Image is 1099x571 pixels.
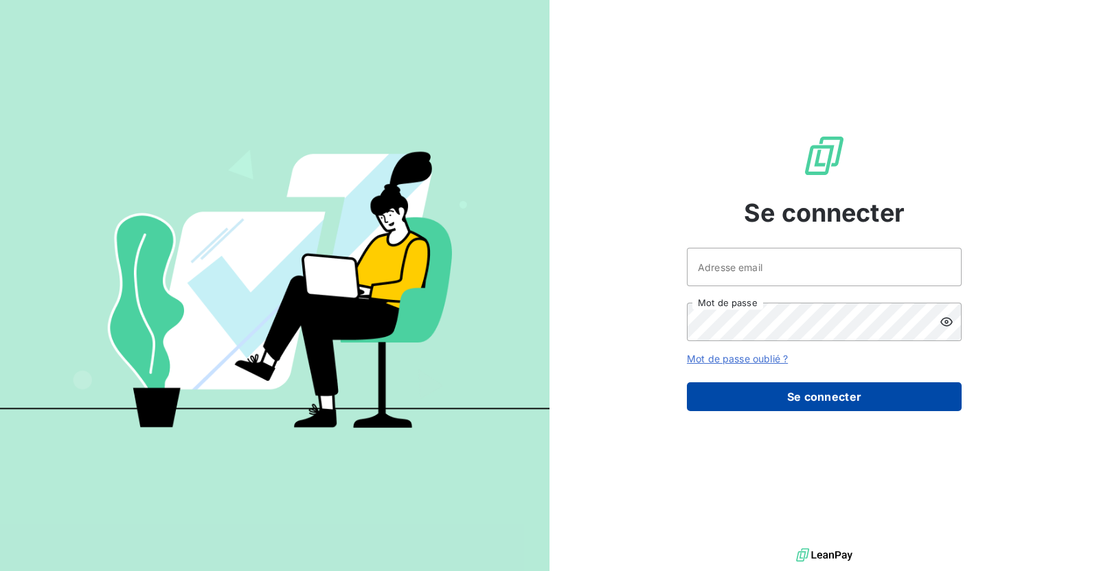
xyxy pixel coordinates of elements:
img: logo [796,545,852,566]
img: Logo LeanPay [802,134,846,178]
span: Se connecter [744,194,905,231]
input: placeholder [687,248,962,286]
a: Mot de passe oublié ? [687,353,788,364]
button: Se connecter [687,382,962,411]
